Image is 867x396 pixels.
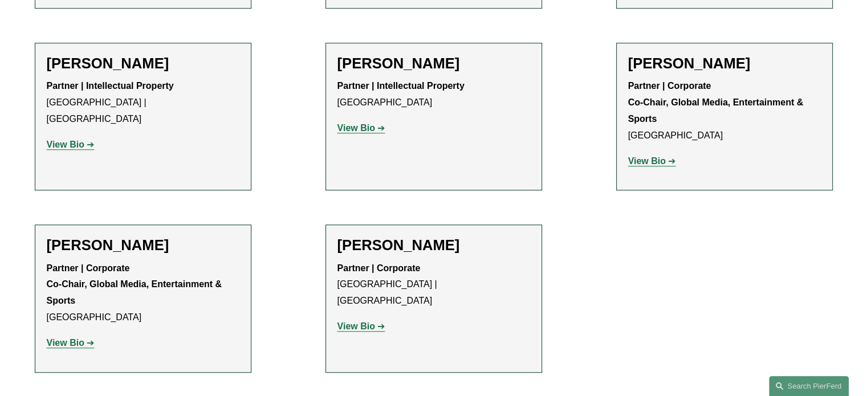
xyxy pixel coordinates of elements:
h2: [PERSON_NAME] [337,55,530,72]
strong: View Bio [337,123,375,133]
p: [GEOGRAPHIC_DATA] | [GEOGRAPHIC_DATA] [337,260,530,309]
strong: Partner | Intellectual Property [47,81,174,91]
strong: View Bio [47,140,84,149]
strong: View Bio [47,338,84,348]
h2: [PERSON_NAME] [628,55,821,72]
h2: [PERSON_NAME] [337,236,530,254]
strong: Partner | Corporate Co-Chair, Global Media, Entertainment & Sports [47,263,225,306]
a: View Bio [47,140,95,149]
a: View Bio [337,321,385,331]
strong: View Bio [628,156,666,166]
strong: Partner | Corporate Co-Chair, Global Media, Entertainment & Sports [628,81,806,124]
a: View Bio [628,156,676,166]
strong: Partner | Intellectual Property [337,81,465,91]
p: [GEOGRAPHIC_DATA] [337,78,530,111]
p: [GEOGRAPHIC_DATA] [628,78,821,144]
strong: Partner | Corporate [337,263,421,273]
a: Search this site [769,376,849,396]
h2: [PERSON_NAME] [47,236,239,254]
a: View Bio [337,123,385,133]
strong: View Bio [337,321,375,331]
h2: [PERSON_NAME] [47,55,239,72]
a: View Bio [47,338,95,348]
p: [GEOGRAPHIC_DATA] | [GEOGRAPHIC_DATA] [47,78,239,127]
p: [GEOGRAPHIC_DATA] [47,260,239,326]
